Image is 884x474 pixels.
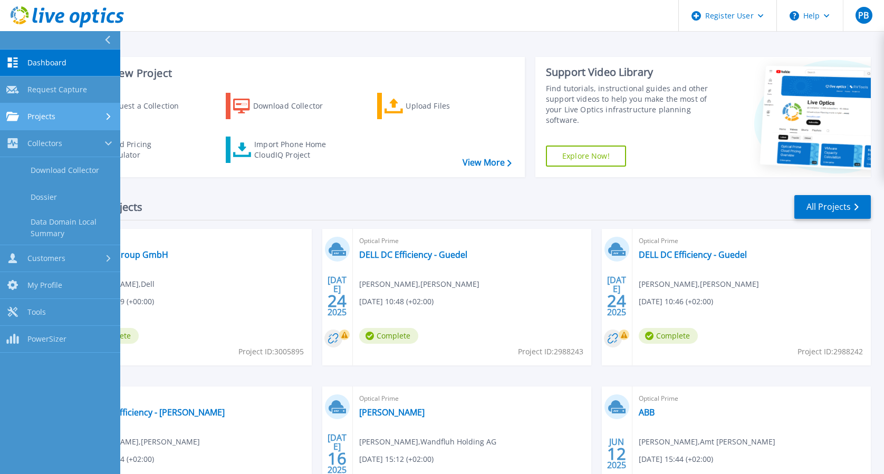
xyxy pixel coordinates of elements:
div: Support Video Library [546,65,715,79]
span: My Profile [27,280,62,290]
a: DELL DC Efficiency - Guedel [359,249,467,260]
span: PB [858,11,869,20]
span: Optical Prime [639,393,864,404]
span: Customers [27,254,65,263]
div: Download Collector [253,95,338,117]
span: Tools [27,307,46,317]
span: Optical Prime [639,235,864,247]
span: PowerSizer [27,334,66,344]
a: Request a Collection [75,93,193,119]
div: [DATE] 2025 [327,277,347,315]
div: Cloud Pricing Calculator [103,139,188,160]
h3: Start a New Project [75,67,511,79]
span: Request Capture [27,85,87,94]
div: Request a Collection [105,95,189,117]
span: [PERSON_NAME] , Wandfluh Holding AG [359,436,496,448]
div: JUN 2025 [607,434,627,473]
span: [DATE] 15:12 (+02:00) [359,453,434,465]
span: 24 [607,296,626,305]
div: Import Phone Home CloudIQ Project [254,139,337,160]
span: Complete [359,328,418,344]
span: 16 [328,454,347,463]
span: [PERSON_NAME] , Amt [PERSON_NAME] [639,436,775,448]
span: Optical Prime [80,393,305,404]
span: 12 [607,449,626,458]
span: Optical Prime [359,393,585,404]
span: [PERSON_NAME] , [PERSON_NAME] [359,278,479,290]
a: Cloud Pricing Calculator [75,137,193,163]
a: All Projects [794,195,871,219]
div: Find tutorials, instructional guides and other support videos to help you make the most of your L... [546,83,715,125]
a: Upload Files [377,93,495,119]
a: GREVEN Group GmbH [80,249,168,260]
span: [DATE] 10:48 (+02:00) [359,296,434,307]
span: [DATE] 10:46 (+02:00) [639,296,713,307]
a: Explore Now! [546,146,626,167]
span: Data Domain [80,235,305,247]
span: Complete [639,328,698,344]
span: Optical Prime [359,235,585,247]
span: [DATE] 15:44 (+02:00) [639,453,713,465]
span: Project ID: 3005895 [238,346,304,357]
div: Upload Files [406,95,490,117]
span: Projects [27,112,55,121]
a: DELL DC Efficiency - [PERSON_NAME] [80,407,225,418]
span: Project ID: 2988242 [797,346,863,357]
a: Download Collector [226,93,343,119]
span: Dashboard [27,58,66,67]
span: [PERSON_NAME] , [PERSON_NAME] [80,436,200,448]
a: ABB [639,407,655,418]
span: 24 [328,296,347,305]
div: [DATE] 2025 [607,277,627,315]
div: [DATE] 2025 [327,434,347,473]
span: Collectors [27,139,62,148]
span: Project ID: 2988243 [518,346,583,357]
a: [PERSON_NAME] [359,407,425,418]
span: [PERSON_NAME] , [PERSON_NAME] [639,278,759,290]
a: View More [463,158,512,168]
a: DELL DC Efficiency - Guedel [639,249,747,260]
